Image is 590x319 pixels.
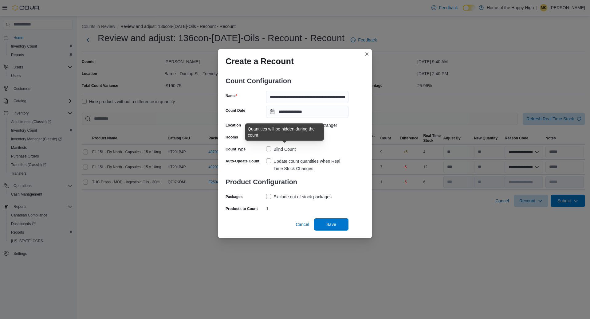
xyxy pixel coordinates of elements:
div: Quantities will be hidden during the count [248,126,321,138]
label: Products to Count [226,206,258,211]
label: Name [226,93,237,98]
h1: Create a Recount [226,56,294,66]
label: Count Type [226,147,246,152]
div: Barrie - Dunlop St - Friendly Stranger [266,120,348,128]
h3: Product Configuration [226,172,348,192]
h3: Count Configuration [226,71,348,91]
span: Cancel [296,221,309,228]
label: Packages [226,194,242,199]
span: Save [326,221,336,228]
label: Location [226,123,241,128]
div: Update count quantities when Real Time Stock Changes [273,158,348,172]
div: Blind Count [273,146,296,153]
input: Press the down key to open a popover containing a calendar. [266,106,348,118]
button: Save [314,218,348,231]
div: Exclude out of stock packages [273,193,332,200]
div: 1 [266,204,348,211]
button: Closes this modal window [363,50,371,58]
label: Rooms [226,135,238,140]
label: Auto-Update Count [226,159,259,164]
label: Count Date [226,108,245,113]
button: Cancel [293,218,312,231]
